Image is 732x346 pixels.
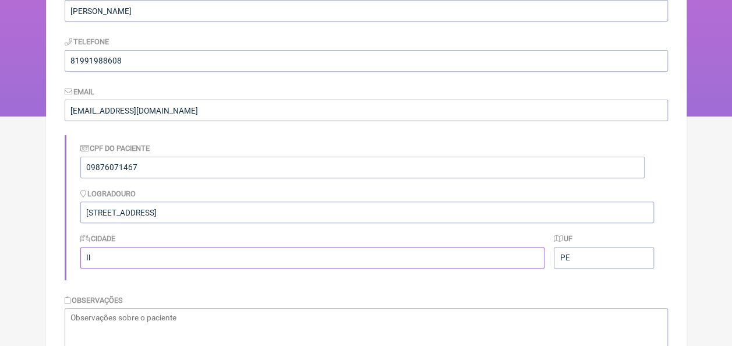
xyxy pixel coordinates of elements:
[80,234,116,243] label: Cidade
[80,189,136,198] label: Logradouro
[65,296,123,305] label: Observações
[80,247,545,269] input: Cidade
[80,157,645,178] input: Identificação do Paciente
[80,202,654,223] input: Logradouro
[65,37,109,46] label: Telefone
[65,50,668,72] input: 21 9124 2137
[80,144,150,153] label: CPF do Paciente
[65,87,95,96] label: Email
[554,247,653,269] input: UF
[65,100,668,121] input: paciente@email.com
[554,234,572,243] label: UF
